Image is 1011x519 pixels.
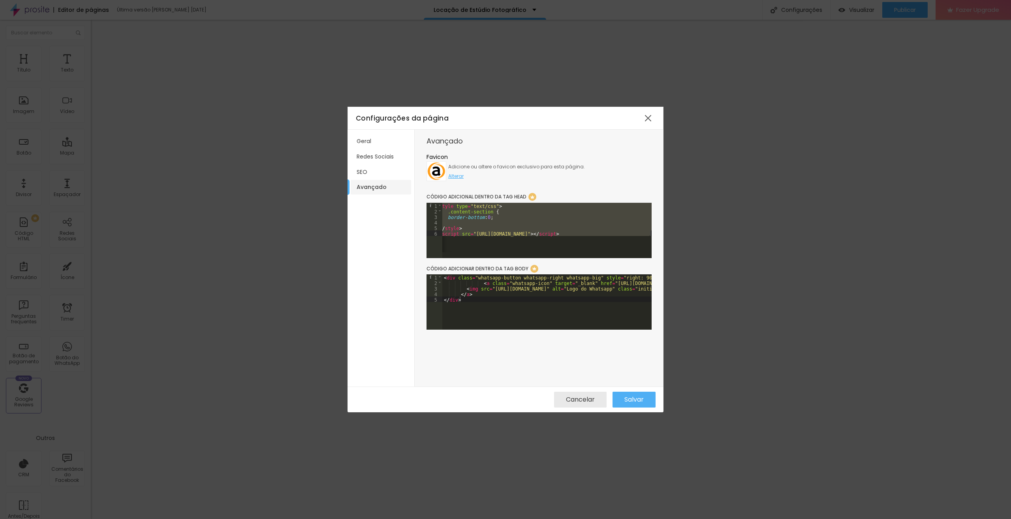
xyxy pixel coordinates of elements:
div: 6 [427,230,442,236]
div: 4 [427,291,442,296]
div: 1 [427,274,442,280]
div: Avançado [427,138,652,145]
div: 5 [427,225,442,230]
div: 5 [427,296,442,302]
span: Favicon [427,153,448,161]
span: Adicione ou altere o favicon exclusivo para esta página. [448,163,585,170]
div: 4 [427,219,442,225]
img: iconea.png [427,162,445,180]
div: 1 [427,203,442,208]
li: Avançado [351,180,411,194]
span: Cancelar [566,396,595,403]
span: Alterar [448,173,464,179]
span: Código adicional dentro da tag HEAD [427,193,526,200]
li: Geral [351,134,411,149]
div: 2 [427,208,442,214]
button: Cancelar [554,392,607,408]
div: 2 [427,280,442,285]
span: Salvar [624,396,644,403]
span: Configurações da página [356,113,449,123]
button: Salvar [613,392,656,408]
li: SEO [351,165,411,179]
li: Redes Sociais [351,149,411,164]
div: 3 [427,214,442,219]
span: Código adicionar dentro da tag BODY [427,265,528,272]
div: 3 [427,285,442,291]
